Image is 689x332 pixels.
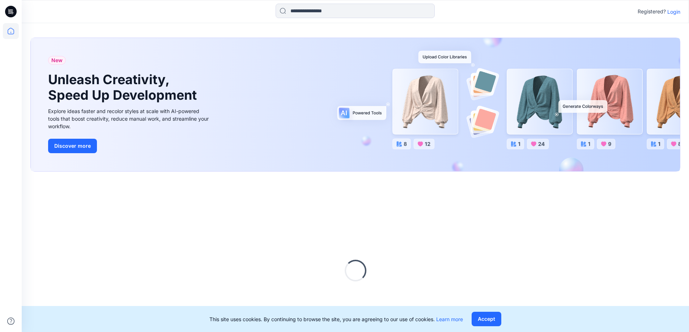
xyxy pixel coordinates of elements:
div: Explore ideas faster and recolor styles at scale with AI-powered tools that boost creativity, red... [48,107,211,130]
button: Accept [472,312,501,326]
p: This site uses cookies. By continuing to browse the site, you are agreeing to our use of cookies. [209,315,463,323]
h1: Unleash Creativity, Speed Up Development [48,72,200,103]
span: New [51,56,63,65]
p: Login [667,8,680,16]
button: Discover more [48,139,97,153]
a: Discover more [48,139,211,153]
p: Registered? [638,7,666,16]
a: Learn more [436,316,463,322]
